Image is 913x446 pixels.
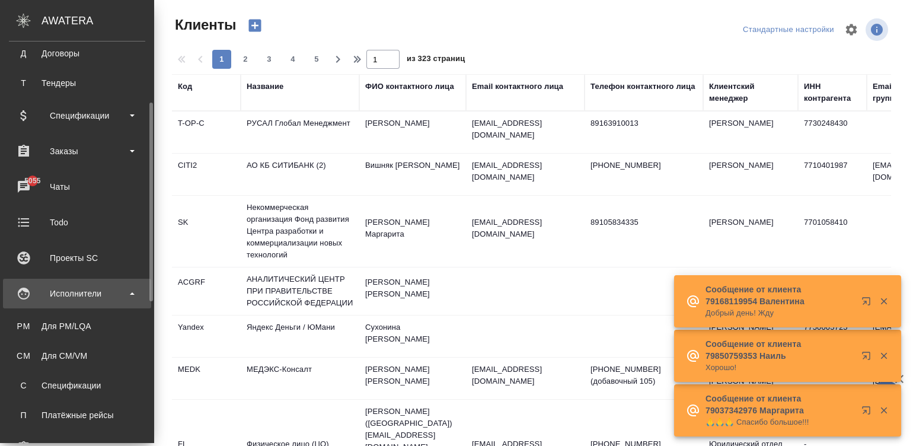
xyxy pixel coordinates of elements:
button: Закрыть [871,296,896,307]
a: PMДля PM/LQA [9,314,145,338]
span: из 323 страниц [407,52,465,69]
div: Тендеры [15,77,139,89]
span: Посмотреть информацию [866,18,890,41]
button: Закрыть [871,405,896,416]
td: 7708244720 [798,270,867,312]
div: Проекты SC [9,249,145,267]
p: [EMAIL_ADDRESS][DOMAIN_NAME] [472,216,579,240]
span: 4 [283,53,302,65]
div: Договоры [15,47,139,59]
p: 🙏🙏🙏 Спасибо большое!!! [705,416,854,428]
td: 7730248430 [798,111,867,153]
div: ФИО контактного лица [365,81,454,93]
td: [PERSON_NAME] [703,211,798,252]
div: Название [247,81,283,93]
div: Код [178,81,192,93]
td: [PERSON_NAME] [359,111,466,153]
td: Яндекс Деньги / ЮМани [241,316,359,357]
a: ППлатёжные рейсы [9,403,145,427]
p: Сообщение от клиента 79168119954 Валентина [705,283,854,307]
td: ACGRF [172,270,241,312]
span: 5055 [17,175,47,187]
td: [PERSON_NAME] Маргарита [359,211,466,252]
p: [EMAIL_ADDRESS][DOMAIN_NAME] [472,160,579,183]
div: Todo [9,214,145,231]
td: [PERSON_NAME] [PERSON_NAME] [359,358,466,399]
td: [PERSON_NAME] [PERSON_NAME] [359,270,466,312]
a: Проекты SC [3,243,151,273]
td: [PERSON_NAME] [703,154,798,195]
p: Сообщение от клиента 79037342976 Маргарита [705,393,854,416]
td: SK [172,211,241,252]
td: Yandex [172,316,241,357]
td: Некоммерческая организация Фонд развития Центра разработки и коммерциализации новых технологий [241,196,359,267]
td: РУСАЛ Глобал Менеджмент [241,111,359,153]
td: [PERSON_NAME] [703,111,798,153]
div: Спецификации [9,107,145,125]
button: Закрыть [871,351,896,361]
button: Открыть в новой вкладке [854,289,883,318]
div: Заказы [9,142,145,160]
p: [PHONE_NUMBER] (добавочный 105) [590,364,697,387]
p: Сообщение от клиента 79850759353 Наиль [705,338,854,362]
span: Клиенты [172,15,236,34]
button: Создать [241,15,269,36]
button: 2 [236,50,255,69]
td: АНАЛИТИЧЕСКИЙ ЦЕНТР ПРИ ПРАВИТЕЛЬСТВЕ РОССИЙСКОЙ ФЕДЕРАЦИИ [241,267,359,315]
p: Добрый день! Жду [705,307,854,319]
span: 3 [260,53,279,65]
button: 4 [283,50,302,69]
div: Чаты [9,178,145,196]
div: ИНН контрагента [804,81,861,104]
button: 5 [307,50,326,69]
span: 2 [236,53,255,65]
button: Открыть в новой вкладке [854,399,883,427]
span: Настроить таблицу [837,15,866,44]
a: 5055Чаты [3,172,151,202]
a: ССпецификации [9,374,145,397]
div: Телефон контактного лица [590,81,695,93]
div: Email контактного лица [472,81,563,93]
a: ТТендеры [9,71,145,95]
td: МЕДЭКС-Консалт [241,358,359,399]
p: 89105834335 [590,216,697,228]
td: 7701058410 [798,211,867,252]
td: Вишняк [PERSON_NAME] [359,154,466,195]
div: Для CM/VM [15,350,139,362]
a: CMДля CM/VM [9,344,145,368]
div: Платёжные рейсы [15,409,139,421]
td: АО КБ СИТИБАНК (2) [241,154,359,195]
span: 5 [307,53,326,65]
div: AWATERA [41,9,154,33]
td: CITI2 [172,154,241,195]
div: Исполнители [9,285,145,302]
p: [EMAIL_ADDRESS][DOMAIN_NAME] [472,117,579,141]
p: Хорошо! [705,362,854,374]
a: Todo [3,208,151,237]
td: MEDK [172,358,241,399]
a: ДДоговоры [9,42,145,65]
td: 7710401987 [798,154,867,195]
button: Открыть в новой вкладке [854,344,883,372]
div: Спецификации [15,380,139,391]
div: Для PM/LQA [15,320,139,332]
div: split button [740,21,837,39]
p: 89163910013 [590,117,697,129]
p: [PHONE_NUMBER] [590,160,697,171]
button: 3 [260,50,279,69]
td: Сухонина [PERSON_NAME] [359,316,466,357]
p: [EMAIL_ADDRESS][DOMAIN_NAME] [472,364,579,387]
td: Зайцева [PERSON_NAME] [703,270,798,312]
td: T-OP-C [172,111,241,153]
div: Клиентский менеджер [709,81,792,104]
